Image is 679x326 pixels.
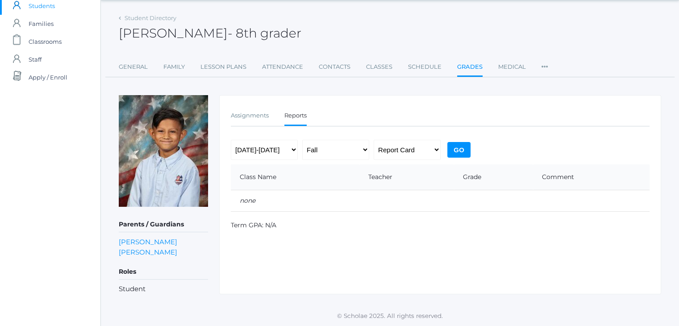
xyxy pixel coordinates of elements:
h2: [PERSON_NAME] [119,26,301,40]
a: Grades [457,58,483,77]
span: Families [29,15,54,33]
img: Titus Rillo [119,95,208,207]
li: Student [119,284,208,294]
a: Attendance [262,58,303,76]
a: Family [163,58,185,76]
a: Lesson Plans [200,58,246,76]
span: - 8th grader [228,25,301,41]
a: Reports [284,107,307,126]
a: Medical [498,58,526,76]
input: Go [447,142,471,158]
a: [PERSON_NAME] [119,247,177,257]
h5: Parents / Guardians [119,217,208,232]
a: [PERSON_NAME] [119,237,177,247]
a: Assignments [231,107,269,125]
a: Schedule [408,58,442,76]
a: Student Directory [125,14,176,21]
th: Grade [454,164,533,190]
th: Teacher [359,164,454,190]
span: Classrooms [29,33,62,50]
a: General [119,58,148,76]
p: Term GPA: N/A [231,221,650,230]
p: © Scholae 2025. All rights reserved. [101,311,679,320]
span: Apply / Enroll [29,68,67,86]
h5: Roles [119,264,208,280]
th: Class Name [231,164,359,190]
span: Staff [29,50,42,68]
th: Comment [533,164,650,190]
a: Classes [366,58,392,76]
a: Contacts [319,58,350,76]
em: none [240,196,255,205]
